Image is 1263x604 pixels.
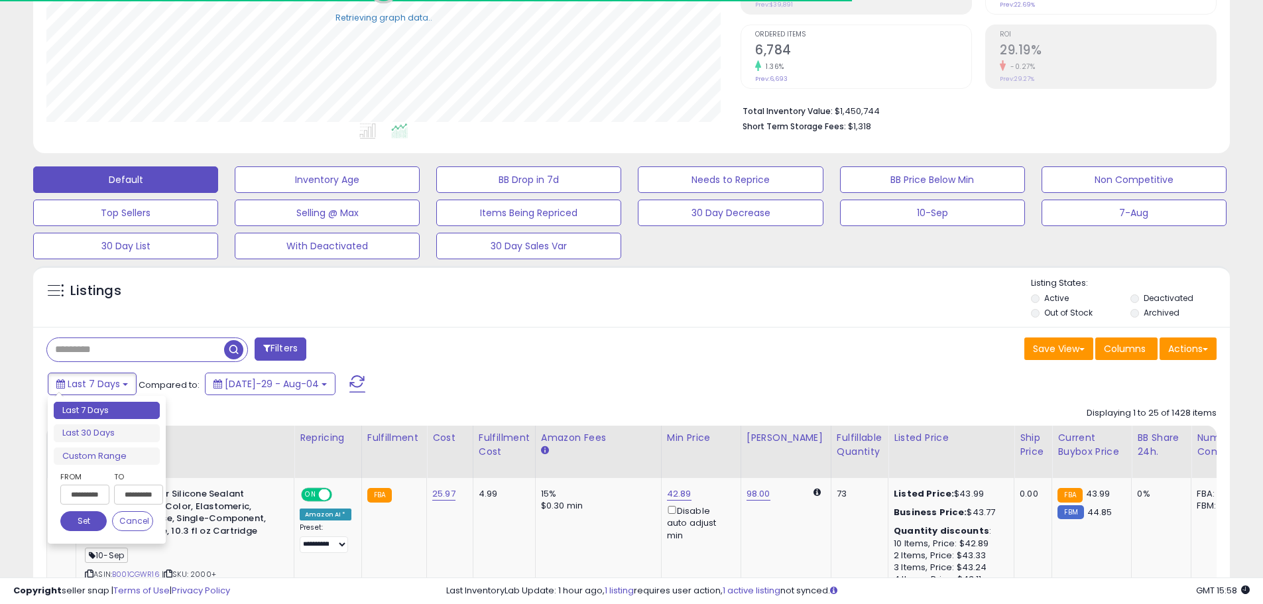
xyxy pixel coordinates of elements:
[667,503,731,542] div: Disable auto adjust min
[1000,42,1216,60] h2: 29.19%
[1042,200,1227,226] button: 7-Aug
[300,509,351,520] div: Amazon AI *
[1095,337,1158,360] button: Columns
[541,431,656,445] div: Amazon Fees
[367,431,421,445] div: Fulfillment
[1104,342,1146,355] span: Columns
[172,584,230,597] a: Privacy Policy
[894,524,989,537] b: Quantity discounts
[1000,75,1034,83] small: Prev: 29.27%
[894,431,1008,445] div: Listed Price
[743,102,1207,118] li: $1,450,744
[541,500,651,512] div: $0.30 min
[667,431,735,445] div: Min Price
[667,487,692,501] a: 42.89
[106,488,267,540] b: 3M Fire Barrier Silicone Sealant 2000+, Gray Color, Elastomeric, Ready-To-Use, Single-Component, ...
[1137,488,1181,500] div: 0%
[894,538,1004,550] div: 10 Items, Price: $42.89
[436,166,621,193] button: BB Drop in 7d
[225,377,319,391] span: [DATE]-29 - Aug-04
[638,166,823,193] button: Needs to Reprice
[755,75,788,83] small: Prev: 6,693
[894,488,1004,500] div: $43.99
[1196,584,1250,597] span: 2025-08-12 15:58 GMT
[837,488,878,500] div: 73
[367,488,392,503] small: FBA
[1006,62,1035,72] small: -0.27%
[1087,407,1217,420] div: Displaying 1 to 25 of 1428 items
[205,373,335,395] button: [DATE]-29 - Aug-04
[255,337,306,361] button: Filters
[33,233,218,259] button: 30 Day List
[894,487,954,500] b: Listed Price:
[235,233,420,259] button: With Deactivated
[1197,500,1240,512] div: FBM: 3
[112,511,153,531] button: Cancel
[33,200,218,226] button: Top Sellers
[54,424,160,442] li: Last 30 Days
[235,200,420,226] button: Selling @ Max
[60,511,107,531] button: Set
[335,11,432,23] div: Retrieving graph data..
[112,569,160,580] a: B001CGWR16
[33,166,218,193] button: Default
[755,1,793,9] small: Prev: $39,891
[894,574,1004,585] div: 4 Items, Price: $43.11
[436,200,621,226] button: Items Being Repriced
[894,562,1004,574] div: 3 Items, Price: $43.24
[840,200,1025,226] button: 10-Sep
[747,431,825,445] div: [PERSON_NAME]
[894,550,1004,562] div: 2 Items, Price: $43.33
[85,488,284,595] div: ASIN:
[68,377,120,391] span: Last 7 Days
[1020,488,1042,500] div: 0.00
[1000,1,1035,9] small: Prev: 22.69%
[747,487,770,501] a: 98.00
[894,525,1004,537] div: :
[1137,431,1185,459] div: BB Share 24h.
[723,584,780,597] a: 1 active listing
[446,585,1250,597] div: Last InventoryLab Update: 1 hour ago, requires user action, not synced.
[1086,487,1111,500] span: 43.99
[894,506,967,518] b: Business Price:
[139,379,200,391] span: Compared to:
[13,584,62,597] strong: Copyright
[113,584,170,597] a: Terms of Use
[54,448,160,465] li: Custom Range
[1024,337,1093,360] button: Save View
[1160,337,1217,360] button: Actions
[1057,505,1083,519] small: FBM
[743,121,846,132] b: Short Term Storage Fees:
[302,489,319,501] span: ON
[1042,166,1227,193] button: Non Competitive
[743,105,833,117] b: Total Inventory Value:
[479,488,525,500] div: 4.99
[1197,488,1240,500] div: FBA: 1
[1020,431,1046,459] div: Ship Price
[894,507,1004,518] div: $43.77
[85,548,128,563] span: 10-Sep
[605,584,634,597] a: 1 listing
[837,431,882,459] div: Fulfillable Quantity
[330,489,351,501] span: OFF
[848,120,871,133] span: $1,318
[638,200,823,226] button: 30 Day Decrease
[300,523,351,553] div: Preset:
[1057,431,1126,459] div: Current Buybox Price
[755,42,971,60] h2: 6,784
[54,402,160,420] li: Last 7 Days
[13,585,230,597] div: seller snap | |
[432,487,455,501] a: 25.97
[1144,292,1193,304] label: Deactivated
[1087,506,1113,518] span: 44.85
[541,445,549,457] small: Amazon Fees.
[60,470,107,483] label: From
[755,31,971,38] span: Ordered Items
[1144,307,1179,318] label: Archived
[114,470,153,483] label: To
[432,431,467,445] div: Cost
[761,62,784,72] small: 1.36%
[1044,292,1069,304] label: Active
[541,488,651,500] div: 15%
[1031,277,1230,290] p: Listing States:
